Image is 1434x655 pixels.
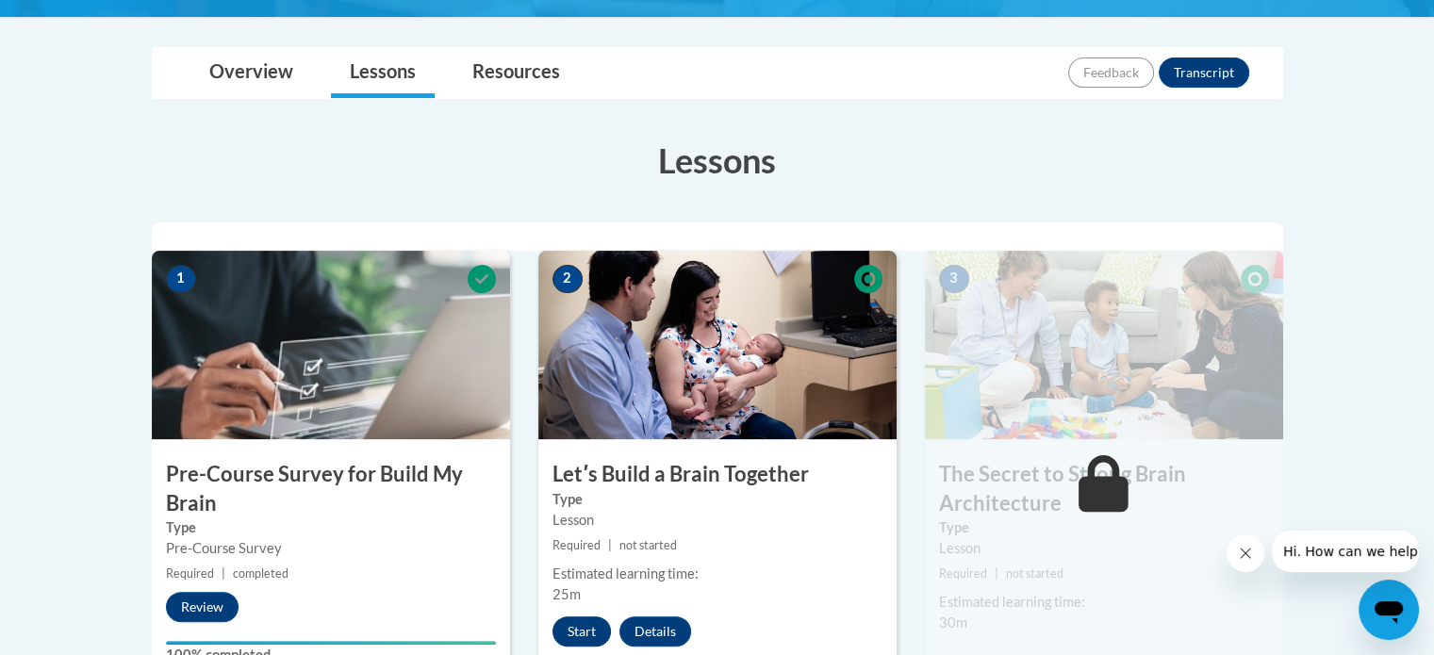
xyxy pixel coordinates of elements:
label: Type [166,517,496,538]
span: 1 [166,265,196,293]
div: Estimated learning time: [939,592,1269,613]
button: Feedback [1068,57,1154,88]
div: Lesson [552,510,882,531]
span: | [222,566,225,581]
span: Required [166,566,214,581]
h3: Letʹs Build a Brain Together [538,460,897,489]
iframe: Button to launch messaging window [1359,580,1419,640]
iframe: Close message [1227,534,1264,572]
img: Course Image [925,251,1283,439]
label: Type [939,517,1269,538]
img: Course Image [538,251,897,439]
img: Course Image [152,251,510,439]
h3: Pre-Course Survey for Build My Brain [152,460,510,518]
div: Pre-Course Survey [166,538,496,559]
span: Hi. How can we help? [11,13,153,28]
span: Required [552,538,601,552]
span: not started [619,538,677,552]
button: Transcript [1159,57,1249,88]
h3: The Secret to Strong Brain Architecture [925,460,1283,518]
a: Resources [453,48,579,98]
span: | [995,566,998,581]
label: Type [552,489,882,510]
span: not started [1006,566,1063,581]
h3: Lessons [152,137,1283,184]
iframe: Message from company [1272,531,1419,572]
span: 30m [939,614,967,630]
span: 3 [939,265,969,293]
span: completed [233,566,288,581]
span: Required [939,566,987,581]
span: | [608,538,612,552]
a: Lessons [331,48,435,98]
div: Estimated learning time: [552,564,882,584]
button: Start [552,616,611,647]
div: Lesson [939,538,1269,559]
button: Details [619,616,691,647]
span: 25m [552,586,581,602]
span: 2 [552,265,583,293]
a: Overview [190,48,312,98]
div: Your progress [166,641,496,645]
button: Review [166,592,239,622]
